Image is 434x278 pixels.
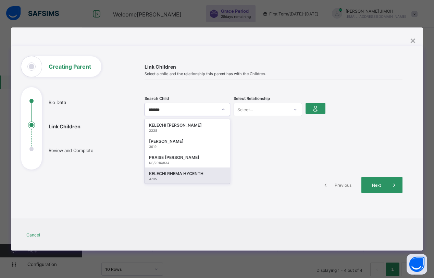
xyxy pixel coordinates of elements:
div: Select... [237,103,253,116]
span: Next [367,183,386,188]
span: Search Child [145,96,169,101]
div: KELECHI [PERSON_NAME] [149,122,226,129]
span: Select Relationship [234,96,270,101]
span: Select a child and the relationship this parent has with the Children. [145,71,403,76]
button: Open asap [407,254,427,275]
div: 4705 [149,177,226,181]
div: Creating Parent [11,46,423,251]
div: KELECHI RHEMA HYCENTH [149,170,226,177]
div: NS/2016/834 [149,161,226,165]
span: Cancel [26,232,40,238]
div: 3619 [149,145,226,149]
div: [PERSON_NAME] [149,138,226,145]
span: Link Children [145,64,403,70]
div: PRAISE [PERSON_NAME] [149,154,226,161]
div: × [410,34,416,46]
h1: Creating Parent [49,64,91,69]
div: 2228 [149,129,226,132]
span: Previous [334,183,352,188]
